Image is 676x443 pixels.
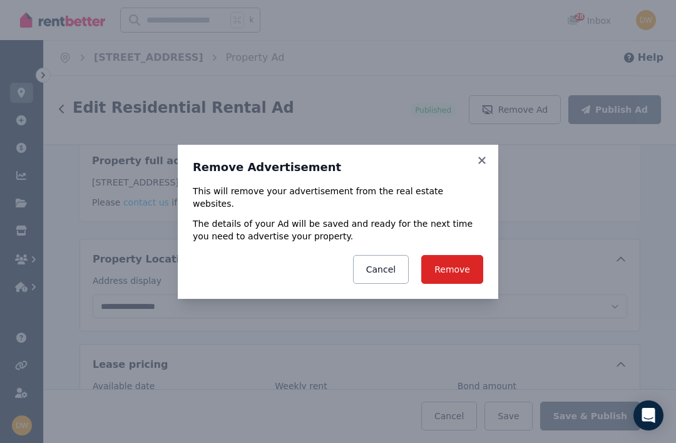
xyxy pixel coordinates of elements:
[193,160,483,175] h3: Remove Advertisement
[633,400,663,430] div: Open Intercom Messenger
[193,217,483,242] p: The details of your Ad will be saved and ready for the next time you need to advertise your prope...
[353,255,409,284] button: Cancel
[421,255,483,284] button: Remove
[193,185,483,210] p: This will remove your advertisement from the real estate websites.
